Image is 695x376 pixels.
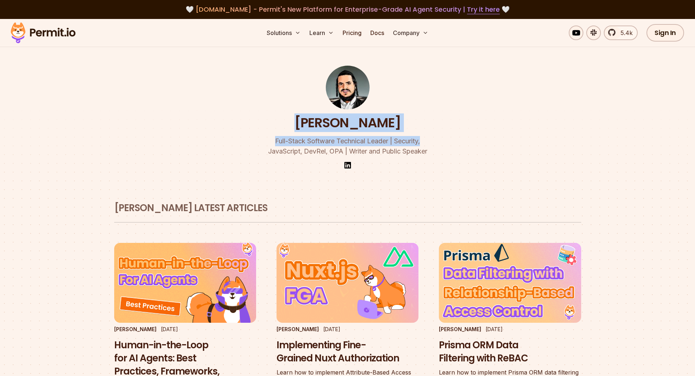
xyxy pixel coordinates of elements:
[439,243,581,323] img: Prisma ORM Data Filtering with ReBAC
[277,243,418,323] img: Implementing Fine-Grained Nuxt Authorization
[7,20,79,45] img: Permit logo
[114,326,157,333] p: [PERSON_NAME]
[277,326,319,333] p: [PERSON_NAME]
[196,5,500,14] span: [DOMAIN_NAME] - Permit's New Platform for Enterprise-Grade AI Agent Security |
[294,114,401,132] h1: [PERSON_NAME]
[306,26,337,40] button: Learn
[340,26,364,40] a: Pricing
[486,326,503,332] time: [DATE]
[467,5,500,14] a: Try it here
[114,243,256,323] img: Human-in-the-Loop for AI Agents: Best Practices, Frameworks, Use Cases, and Demo
[323,326,340,332] time: [DATE]
[439,339,581,365] h3: Prisma ORM Data Filtering with ReBAC
[390,26,431,40] button: Company
[604,26,638,40] a: 5.4k
[326,66,370,109] img: Gabriel L. Manor
[646,24,684,42] a: Sign In
[343,161,352,170] img: linkedin
[277,339,418,365] h3: Implementing Fine-Grained Nuxt Authorization
[161,326,178,332] time: [DATE]
[18,4,677,15] div: 🤍 🤍
[439,326,481,333] p: [PERSON_NAME]
[264,26,304,40] button: Solutions
[616,28,633,37] span: 5.4k
[208,136,488,156] p: Full-Stack Software Technical Leader | Security, JavaScript, DevRel, OPA | Writer and Public Speaker
[367,26,387,40] a: Docs
[114,202,581,215] h2: [PERSON_NAME] latest articles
